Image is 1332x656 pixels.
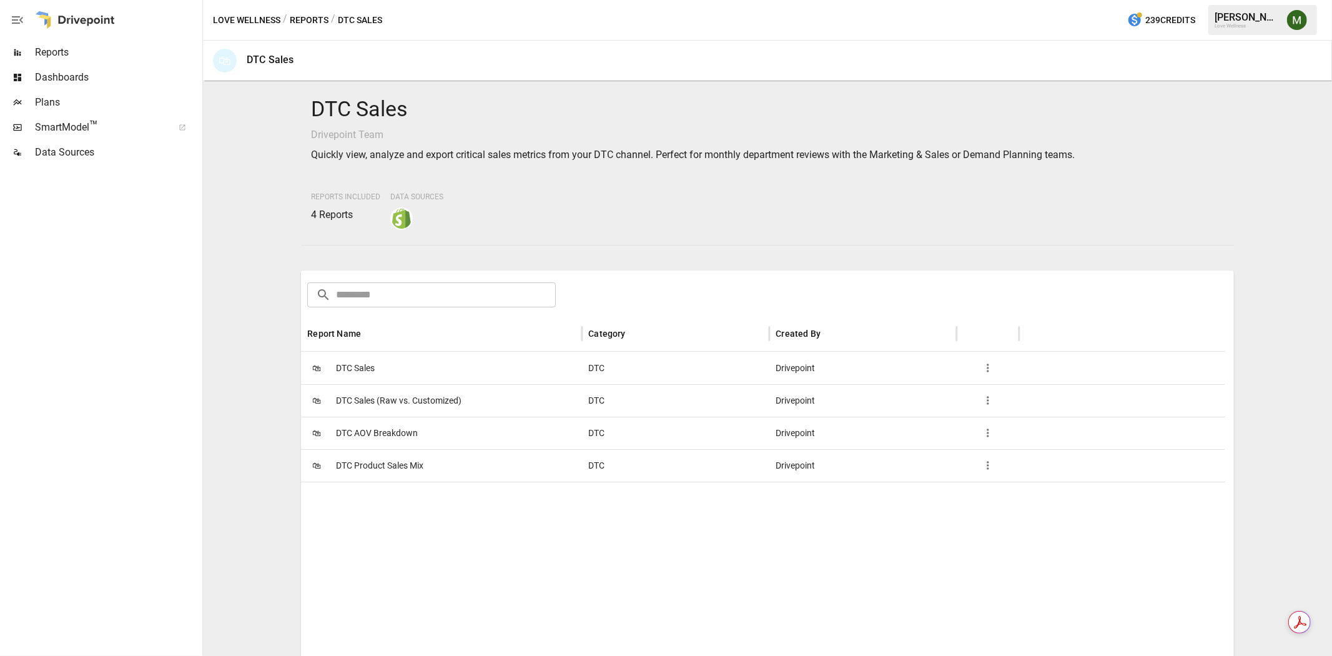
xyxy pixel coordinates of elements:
[1122,9,1200,32] button: 239Credits
[307,456,326,475] span: 🛍
[311,127,1223,142] p: Drivepoint Team
[213,12,280,28] button: Love Wellness
[311,147,1223,162] p: Quickly view, analyze and export critical sales metrics from your DTC channel. Perfect for monthl...
[392,209,412,229] img: shopify
[311,192,380,201] span: Reports Included
[1280,2,1315,37] button: Meredith Lacasse
[769,417,957,449] div: Drivepoint
[290,12,328,28] button: Reports
[336,417,418,449] span: DTC AOV Breakdown
[213,49,237,72] div: 🛍
[311,96,1223,122] h4: DTC Sales
[336,450,423,482] span: DTC Product Sales Mix
[307,359,326,377] span: 🛍
[311,207,380,222] p: 4 Reports
[362,325,380,342] button: Sort
[336,385,461,417] span: DTC Sales (Raw vs. Customized)
[627,325,644,342] button: Sort
[769,352,957,384] div: Drivepoint
[822,325,839,342] button: Sort
[35,70,200,85] span: Dashboards
[1145,12,1195,28] span: 239 Credits
[35,45,200,60] span: Reports
[35,145,200,160] span: Data Sources
[769,384,957,417] div: Drivepoint
[776,329,821,339] div: Created By
[390,192,443,201] span: Data Sources
[582,417,769,449] div: DTC
[307,329,361,339] div: Report Name
[307,424,326,442] span: 🛍
[582,352,769,384] div: DTC
[1215,11,1280,23] div: [PERSON_NAME]
[35,95,200,110] span: Plans
[331,12,335,28] div: /
[336,352,375,384] span: DTC Sales
[1287,10,1307,30] img: Meredith Lacasse
[769,449,957,482] div: Drivepoint
[582,449,769,482] div: DTC
[89,118,98,134] span: ™
[582,384,769,417] div: DTC
[283,12,287,28] div: /
[1215,23,1280,29] div: Love Wellness
[588,329,625,339] div: Category
[307,391,326,410] span: 🛍
[35,120,165,135] span: SmartModel
[247,54,294,66] div: DTC Sales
